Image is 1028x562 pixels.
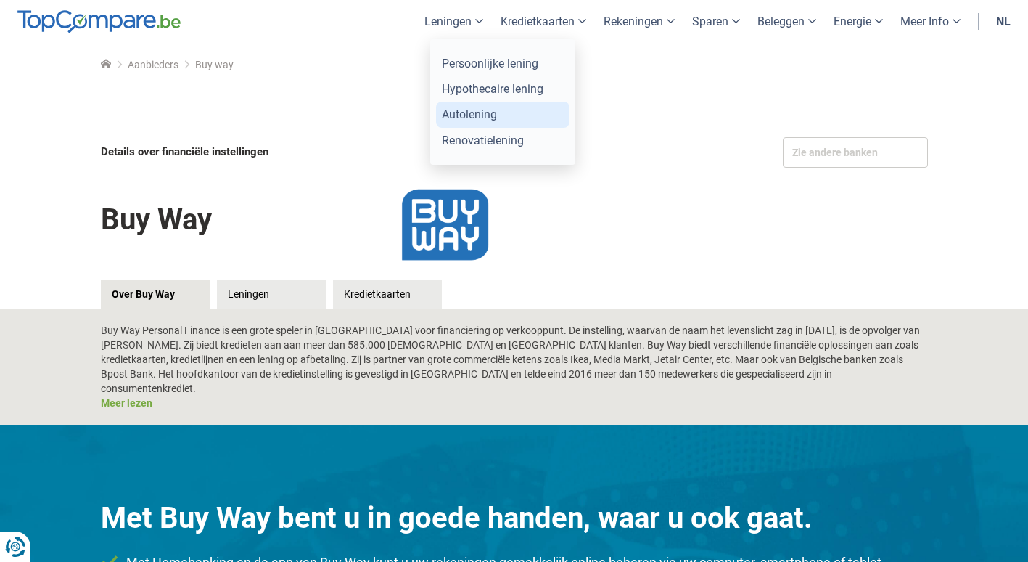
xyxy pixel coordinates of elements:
[101,280,210,309] a: Over Buy Way
[436,102,569,127] a: Autolening
[101,323,928,410] div: Buy Way Personal Finance is een grote speler in [GEOGRAPHIC_DATA] voor financiering op verkooppun...
[17,10,181,33] img: TopCompare
[101,192,212,247] h1: Buy Way
[436,51,569,76] a: Persoonlijke lening
[333,280,442,309] a: Kredietkaarten
[436,76,569,102] a: Hypothecaire lening
[101,497,928,539] div: Met Buy Way bent u in goede handen, waar u ook gaat.
[128,59,178,70] a: Aanbieders
[436,128,569,153] a: Renovatielening
[101,137,510,167] div: Details over financiële instellingen
[195,59,234,70] span: Buy way
[217,280,326,309] a: Leningen
[101,397,152,409] a: Meer lezen
[373,189,518,261] img: Buy Way
[101,59,111,70] a: Home
[783,137,928,168] div: Zie andere banken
